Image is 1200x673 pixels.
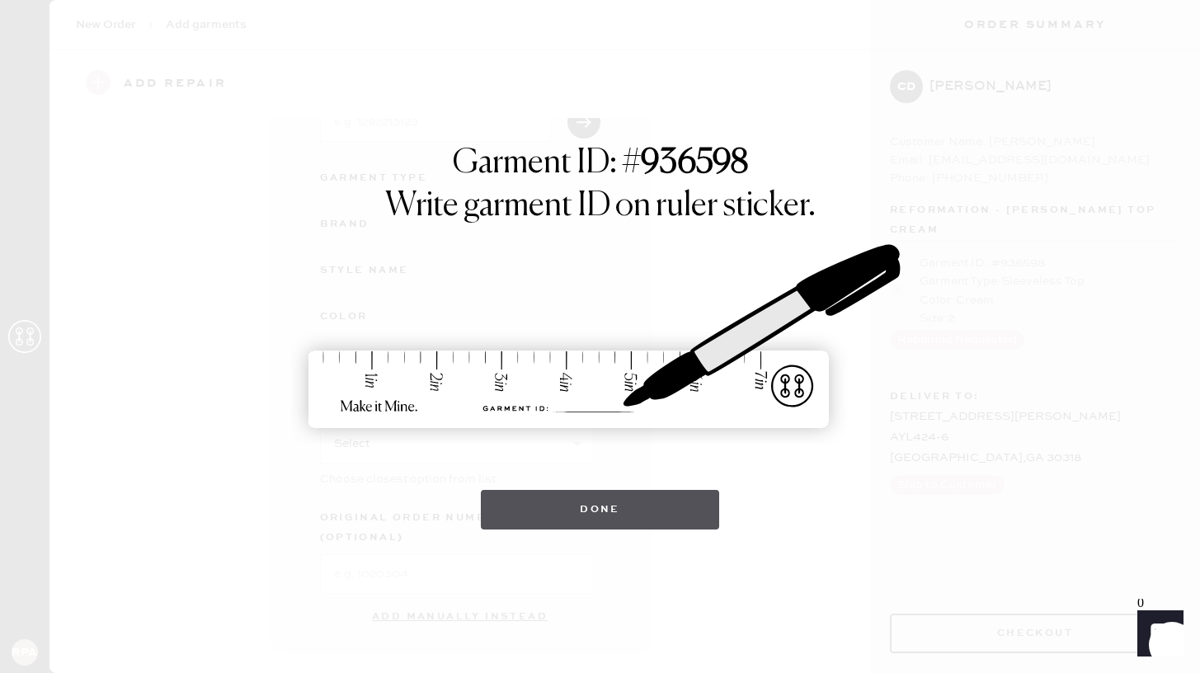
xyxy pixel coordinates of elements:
[385,186,816,226] h1: Write garment ID on ruler sticker.
[641,147,748,180] strong: 936598
[1122,599,1193,670] iframe: Front Chat
[453,144,748,186] h1: Garment ID: #
[481,490,719,529] button: Done
[291,201,910,473] img: ruler-sticker-sharpie.svg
